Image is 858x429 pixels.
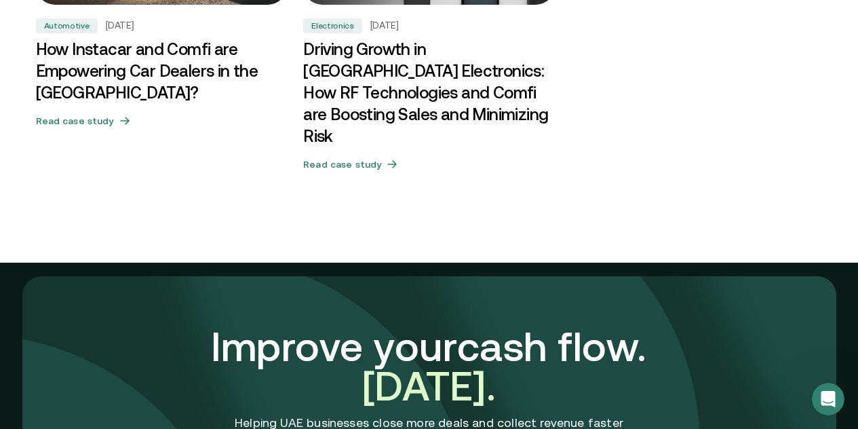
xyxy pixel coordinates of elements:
h5: [DATE] [370,20,399,32]
h3: Driving Growth in [GEOGRAPHIC_DATA] Electronics: How RF Technologies and Comfi are Boosting Sales... [303,39,555,147]
h3: How Instacar and Comfi are Empowering Car Dealers in the [GEOGRAPHIC_DATA]? [36,39,288,104]
h3: Improve your cash flow. [141,327,718,406]
div: Automotive [36,18,98,33]
h5: [DATE] [106,20,134,32]
div: Electronics [303,18,362,33]
h5: Read case study [303,157,381,171]
span: [DATE]. [362,362,496,409]
h5: Read case study [36,114,114,128]
button: Read case study [36,109,288,132]
button: Read case study [303,153,555,176]
iframe: Intercom live chat [812,383,844,415]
